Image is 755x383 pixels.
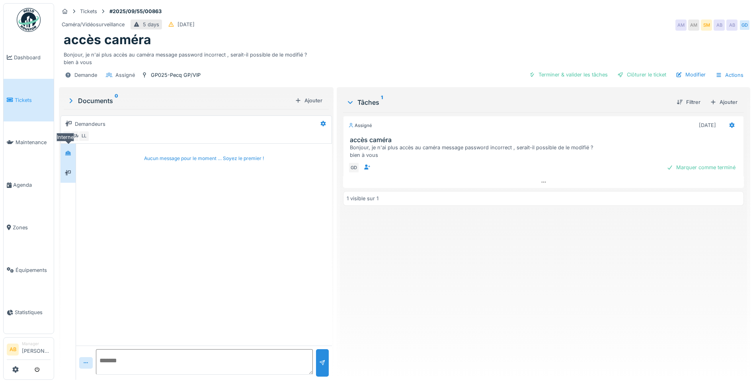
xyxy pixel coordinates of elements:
li: AB [7,344,19,356]
span: Tickets [15,96,51,104]
div: [DATE] [178,21,195,28]
div: Ajouter [292,95,326,106]
div: Bonjour, je n'ai plus accès au caméra message password incorrect , serait-il possible de le modif... [64,48,745,66]
div: Assigné [348,122,372,129]
div: Interne [57,133,74,141]
span: Statistiques [15,309,51,316]
div: Marquer comme terminé [663,162,739,173]
div: [DATE] [699,121,716,129]
div: AM [62,131,74,142]
span: Zones [13,224,51,231]
div: AM [675,20,687,31]
a: Tickets [4,79,54,121]
h3: accès caméra [350,136,740,144]
a: Statistiques [4,291,54,334]
div: Assigné [115,71,135,79]
div: LL [78,131,90,142]
a: Maintenance [4,121,54,164]
h1: accès caméra [64,32,151,47]
div: Terminer & valider les tâches [526,69,611,80]
div: Bonjour, je n'ai plus accès au caméra message password incorrect , serait-il possible de le modif... [350,144,740,159]
div: AB [726,20,737,31]
span: Agenda [13,181,51,189]
div: Tâches [346,98,670,107]
a: AB Manager[PERSON_NAME] [7,341,51,360]
strong: #2025/09/55/00863 [106,8,165,15]
div: GP025-Pecq GP/VIP [151,71,201,79]
sup: 1 [381,98,383,107]
div: AM [688,20,699,31]
div: Tickets [80,8,97,15]
div: SM [701,20,712,31]
div: GD [739,20,750,31]
div: 1 visible sur 1 [347,195,378,202]
a: Dashboard [4,36,54,79]
img: Badge_color-CXgf-gQk.svg [17,8,41,32]
div: Aucun message pour le moment … Soyez le premier ! [144,155,264,162]
div: Demande [74,71,97,79]
div: Actions [712,69,747,81]
a: Équipements [4,249,54,291]
sup: 0 [115,96,118,106]
div: Documents [67,96,292,106]
li: [PERSON_NAME] [22,341,51,358]
div: Clôturer le ticket [614,69,669,80]
div: AB [714,20,725,31]
a: Zones [4,206,54,249]
div: Manager [22,341,51,347]
div: 5 days [143,21,159,28]
span: Maintenance [16,139,51,146]
div: Filtrer [673,97,704,107]
div: Ajouter [707,97,741,107]
a: Agenda [4,164,54,206]
span: Équipements [16,266,51,274]
span: Dashboard [14,54,51,61]
div: Demandeurs [75,120,105,128]
div: GD [348,162,359,173]
div: SM [70,131,82,142]
div: Caméra/Vidéosurveillance [62,21,125,28]
div: Modifier [673,69,709,80]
